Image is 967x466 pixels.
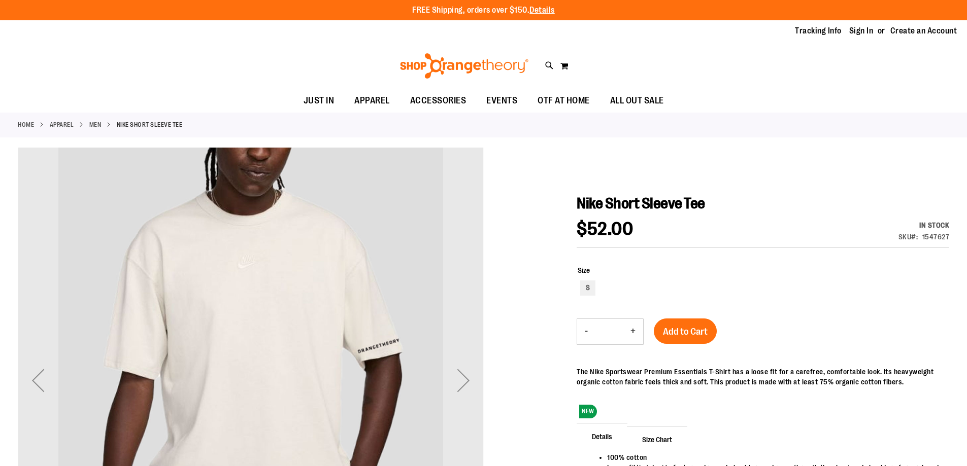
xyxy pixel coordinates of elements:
span: $52.00 [577,219,633,239]
div: 1547627 [922,232,950,242]
a: APPAREL [50,120,74,129]
span: JUST IN [304,89,335,112]
a: Sign In [849,25,874,37]
span: Nike Short Sleeve Tee [577,195,705,212]
img: Shop Orangetheory [398,53,530,79]
a: Home [18,120,34,129]
div: The Nike Sportswear Premium Essentials T-Shirt has a loose fit for a carefree, comfortable look. ... [577,367,949,387]
span: EVENTS [486,89,517,112]
a: MEN [89,120,102,129]
span: APPAREL [354,89,390,112]
button: Decrease product quantity [577,319,595,344]
div: In stock [898,220,950,230]
div: Availability [898,220,950,230]
strong: SKU [898,233,918,241]
li: 100% cotton [607,452,939,462]
button: Increase product quantity [623,319,643,344]
a: Tracking Info [795,25,842,37]
span: ALL OUT SALE [610,89,664,112]
strong: Nike Short Sleeve Tee [117,120,183,129]
span: Add to Cart [663,326,708,337]
span: Size [578,266,590,274]
span: Details [577,423,627,449]
span: OTF AT HOME [538,89,590,112]
span: NEW [579,405,597,418]
p: FREE Shipping, orders over $150. [412,5,555,16]
div: S [580,280,595,296]
a: Create an Account [890,25,957,37]
span: ACCESSORIES [410,89,466,112]
button: Add to Cart [654,318,717,344]
a: Details [529,6,555,15]
span: Size Chart [627,426,687,452]
input: Product quantity [595,319,623,344]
